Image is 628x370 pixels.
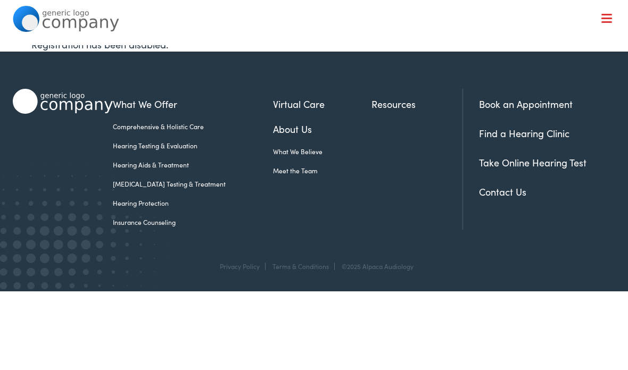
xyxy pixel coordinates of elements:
a: Find a Hearing Clinic [479,127,569,140]
a: Meet the Team [273,166,371,175]
a: Hearing Testing & Evaluation [113,141,272,150]
a: Terms & Conditions [272,262,329,271]
a: Hearing Aids & Treatment [113,160,272,170]
a: Insurance Counseling [113,217,272,227]
a: Book an Appointment [479,97,573,111]
a: Privacy Policy [220,262,260,271]
div: ©2025 Alpaca Audiology [336,263,414,270]
a: Contact Us [479,185,526,198]
a: Hearing Protection [113,198,272,208]
a: Comprehensive & Holistic Care [113,122,272,131]
img: Alpaca Audiology [13,89,113,114]
a: [MEDICAL_DATA] Testing & Treatment [113,179,272,189]
a: Take Online Hearing Test [479,156,586,169]
a: What We Believe [273,147,371,156]
a: Resources [371,97,462,111]
a: What We Offer [113,97,272,111]
a: Virtual Care [273,97,371,111]
a: What We Offer [21,43,616,75]
a: About Us [273,122,371,136]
